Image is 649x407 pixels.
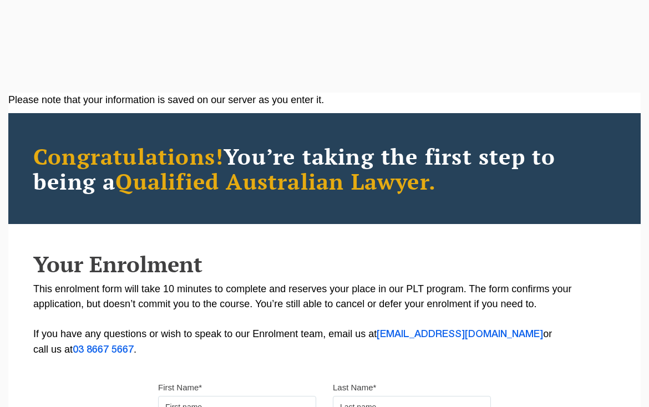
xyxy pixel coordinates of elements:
div: Please note that your information is saved on our server as you enter it. [8,93,641,108]
a: 03 8667 5667 [73,345,134,354]
span: Congratulations! [33,141,224,171]
p: This enrolment form will take 10 minutes to complete and reserves your place in our PLT program. ... [33,282,616,358]
label: Last Name* [333,382,376,393]
h2: You’re taking the first step to being a [33,144,616,194]
span: Qualified Australian Lawyer. [115,166,436,196]
a: [EMAIL_ADDRESS][DOMAIN_NAME] [377,330,543,339]
label: First Name* [158,382,202,393]
h2: Your Enrolment [33,252,616,276]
